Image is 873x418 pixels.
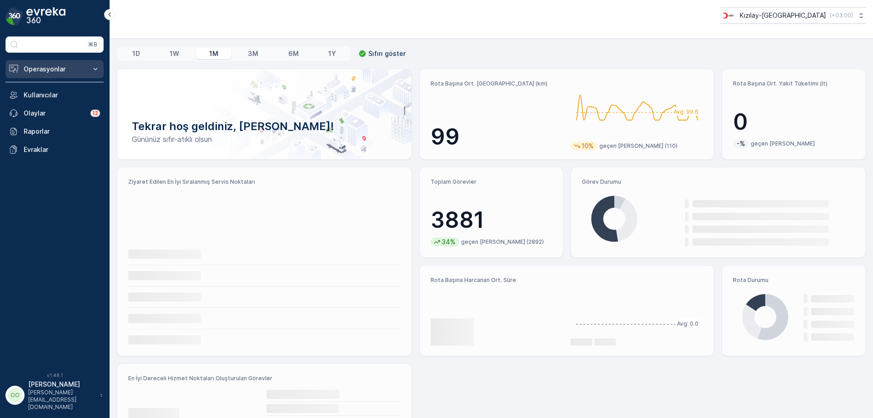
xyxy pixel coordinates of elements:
p: Kullanıcılar [24,91,100,100]
p: Rota Başına Harcanan Ort. Süre [431,277,563,284]
p: 3881 [431,206,552,234]
p: ( +03:00 ) [830,12,853,19]
p: Operasyonlar [24,65,85,74]
a: Evraklar [5,141,104,159]
button: OO[PERSON_NAME][PERSON_NAME][EMAIL_ADDRESS][DOMAIN_NAME] [5,380,104,411]
img: logo_dark-DEwI_e13.png [26,7,65,25]
p: Rota Başına Ort. Yakıt Tüketimi (lt) [733,80,854,87]
button: Operasyonlar [5,60,104,78]
p: geçen [PERSON_NAME] (2892) [461,238,544,246]
p: Kızılay-[GEOGRAPHIC_DATA] [740,11,826,20]
p: Ziyaret Edilen En İyi Sıralanmış Servis Noktaları [128,178,401,186]
p: Olaylar [24,109,85,118]
p: 0 [733,108,854,136]
p: 1W [170,49,179,58]
p: Sıfırı göster [368,49,406,58]
p: 3M [248,49,258,58]
p: Evraklar [24,145,100,154]
p: 1Y [328,49,336,58]
button: Kızılay-[GEOGRAPHIC_DATA](+03:00) [720,7,866,24]
img: k%C4%B1z%C4%B1lay.png [720,10,736,20]
p: 34% [441,237,457,247]
p: 6M [288,49,299,58]
div: OO [8,388,22,403]
p: ⌘B [88,41,97,48]
img: logo [5,7,24,25]
p: 10% [581,141,595,151]
p: Toplam Görevler [431,178,552,186]
p: -% [736,139,746,148]
p: Görev Durumu [582,178,854,186]
p: geçen [PERSON_NAME] [751,140,815,147]
p: 99 [431,123,563,151]
a: Raporlar [5,122,104,141]
p: 1M [209,49,218,58]
span: v 1.48.1 [5,373,104,378]
p: En İyi Dereceli Hizmet Noktaları Oluşturulan Görevler [128,375,401,382]
p: Rota Başına Ort. [GEOGRAPHIC_DATA] (km) [431,80,563,87]
p: Rota Durumu [733,277,854,284]
p: Gününüz sıfır-atıklı olsun [132,134,397,145]
a: Kullanıcılar [5,86,104,104]
p: [PERSON_NAME] [28,380,95,389]
p: geçen [PERSON_NAME] (110) [599,142,677,150]
p: [PERSON_NAME][EMAIL_ADDRESS][DOMAIN_NAME] [28,389,95,411]
a: Olaylar12 [5,104,104,122]
p: Tekrar hoş geldiniz, [PERSON_NAME]! [132,119,397,134]
p: 12 [92,110,98,117]
p: 1D [132,49,140,58]
p: Raporlar [24,127,100,136]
